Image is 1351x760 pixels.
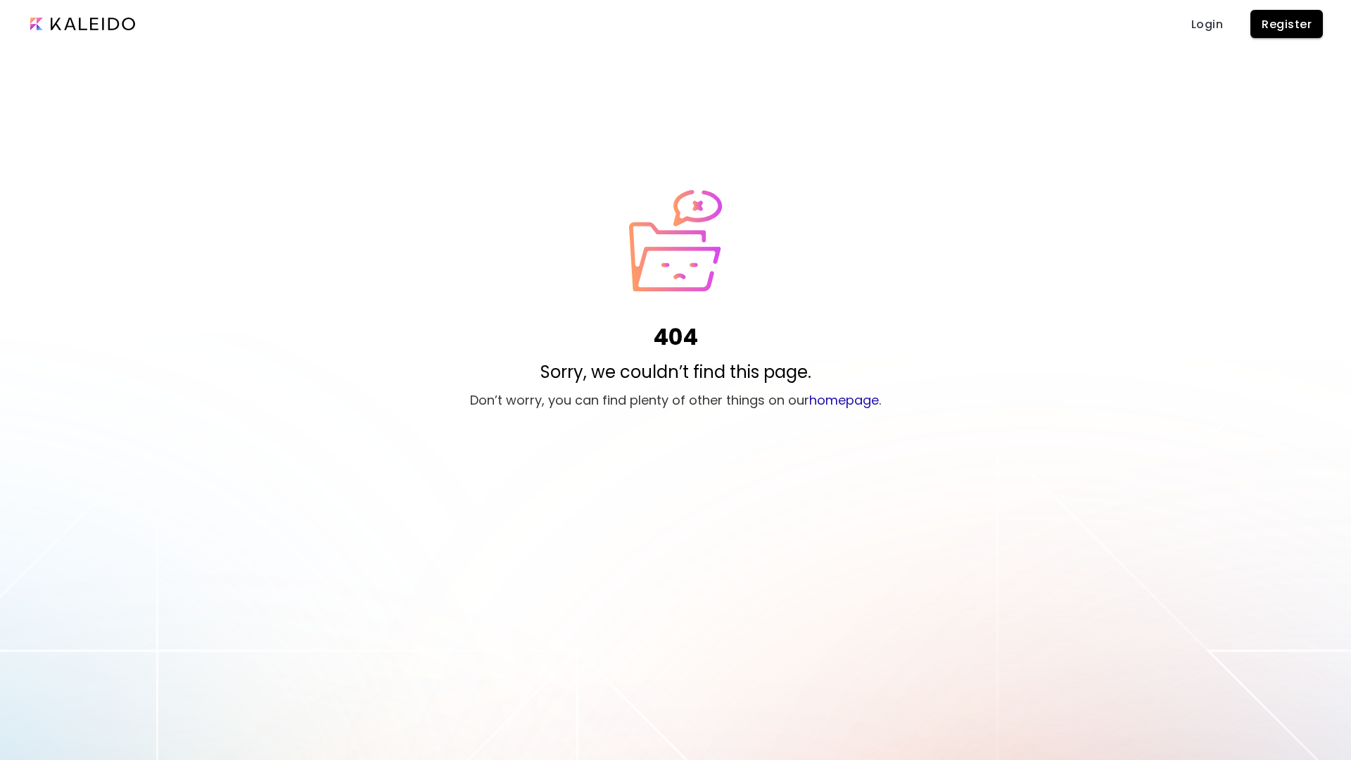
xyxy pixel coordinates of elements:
span: Login [1190,17,1224,32]
a: Login [1184,10,1229,38]
h1: 404 [653,320,698,354]
p: Don’t worry, you can find plenty of other things on our . [470,391,881,410]
a: homepage [809,391,879,409]
button: Register [1250,10,1323,38]
p: Sorry, we couldn’t find this page. [540,360,811,385]
span: Register [1262,17,1312,32]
